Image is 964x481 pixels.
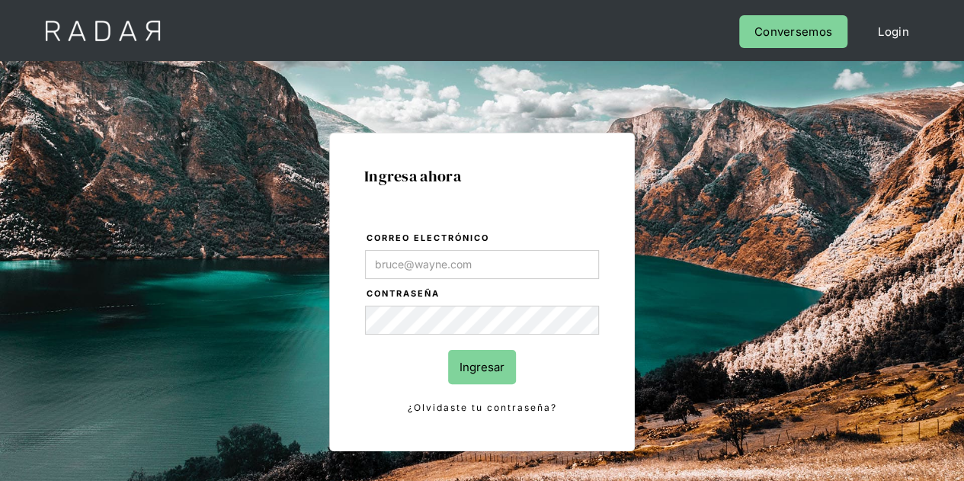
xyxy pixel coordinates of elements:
[364,230,600,416] form: Login Form
[367,287,599,302] label: Contraseña
[739,15,847,48] a: Conversemos
[863,15,924,48] a: Login
[367,231,599,246] label: Correo electrónico
[364,168,600,184] h1: Ingresa ahora
[365,250,599,279] input: bruce@wayne.com
[365,399,599,416] a: ¿Olvidaste tu contraseña?
[448,350,516,384] input: Ingresar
